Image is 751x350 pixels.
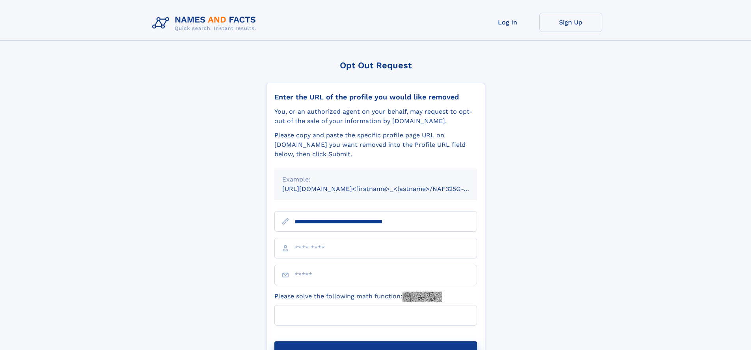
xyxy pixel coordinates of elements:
img: Logo Names and Facts [149,13,263,34]
div: Enter the URL of the profile you would like removed [274,93,477,101]
a: Log In [476,13,539,32]
div: You, or an authorized agent on your behalf, may request to opt-out of the sale of your informatio... [274,107,477,126]
a: Sign Up [539,13,602,32]
label: Please solve the following math function: [274,292,442,302]
small: [URL][DOMAIN_NAME]<firstname>_<lastname>/NAF325G-xxxxxxxx [282,185,492,193]
div: Please copy and paste the specific profile page URL on [DOMAIN_NAME] you want removed into the Pr... [274,131,477,159]
div: Opt Out Request [266,60,485,70]
div: Example: [282,175,469,184]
